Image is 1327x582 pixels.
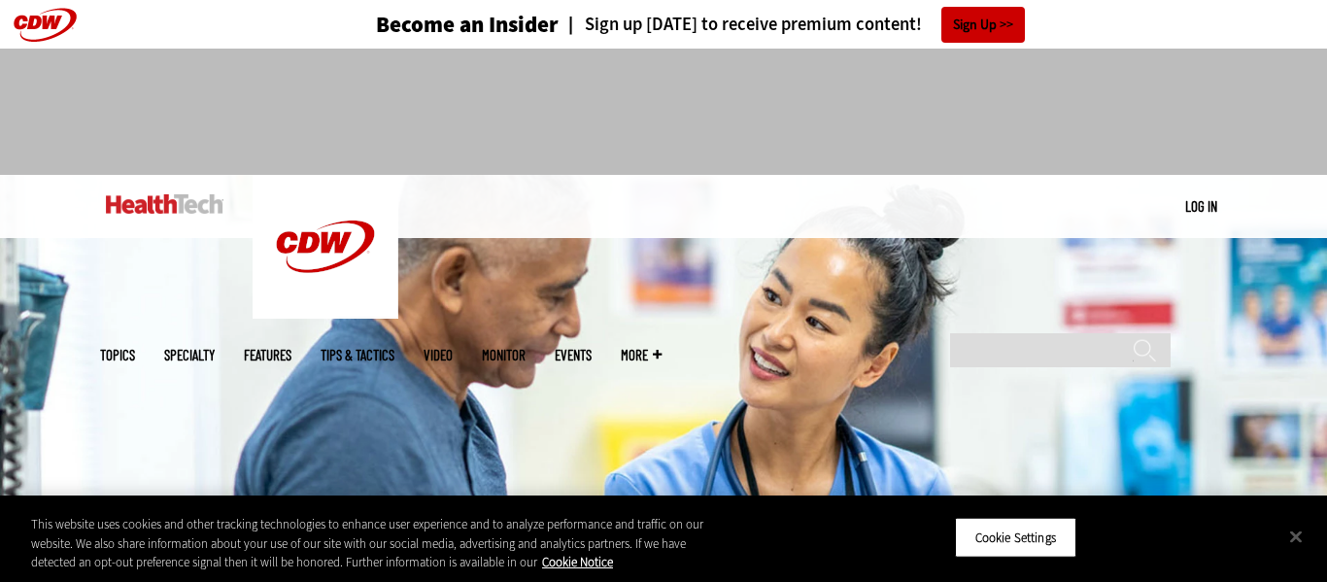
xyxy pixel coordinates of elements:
[955,517,1076,558] button: Cookie Settings
[253,175,398,319] img: Home
[244,348,291,362] a: Features
[253,303,398,324] a: CDW
[559,16,922,34] a: Sign up [DATE] to receive premium content!
[303,14,559,36] a: Become an Insider
[621,348,662,362] span: More
[542,554,613,570] a: More information about your privacy
[555,348,592,362] a: Events
[424,348,453,362] a: Video
[1185,196,1217,217] div: User menu
[321,348,394,362] a: Tips & Tactics
[376,14,559,36] h3: Become an Insider
[310,68,1017,155] iframe: advertisement
[1185,197,1217,215] a: Log in
[106,194,223,214] img: Home
[941,7,1025,43] a: Sign Up
[1275,515,1317,558] button: Close
[100,348,135,362] span: Topics
[482,348,526,362] a: MonITor
[31,515,730,572] div: This website uses cookies and other tracking technologies to enhance user experience and to analy...
[164,348,215,362] span: Specialty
